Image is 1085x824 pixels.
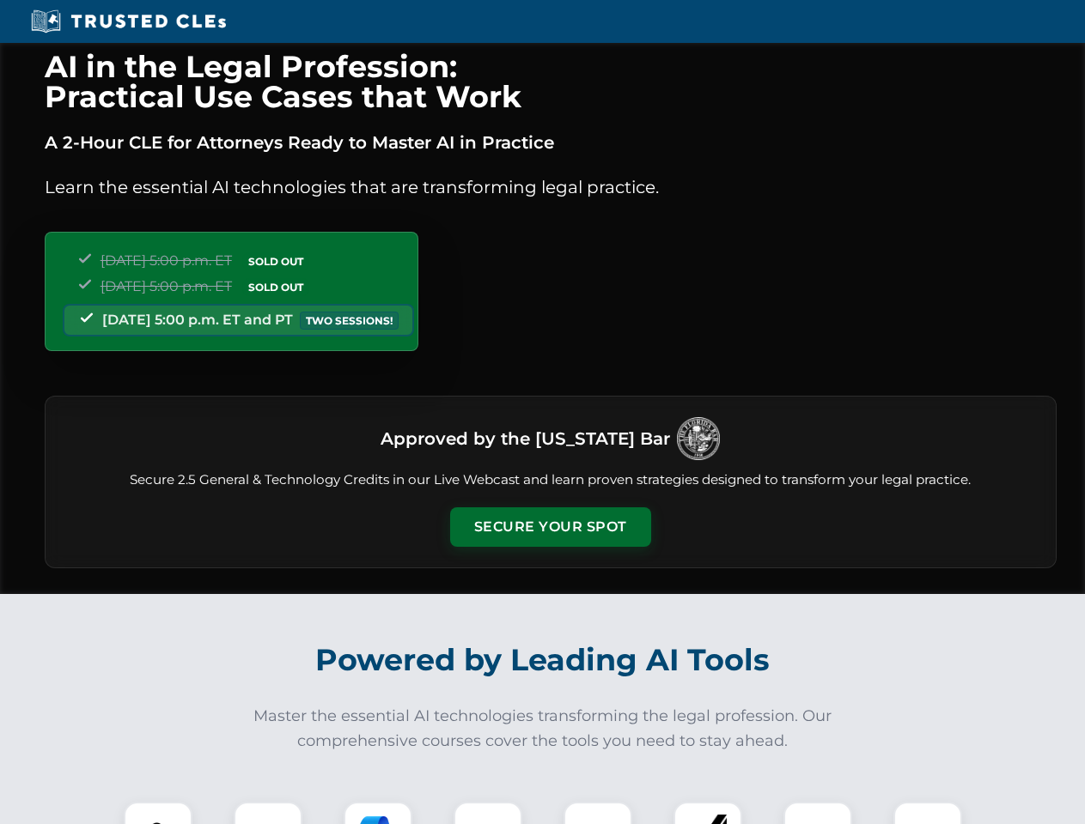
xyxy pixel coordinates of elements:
span: [DATE] 5:00 p.m. ET [101,252,232,269]
img: Trusted CLEs [26,9,231,34]
p: Secure 2.5 General & Technology Credits in our Live Webcast and learn proven strategies designed ... [66,470,1035,490]
button: Secure Your Spot [450,507,651,547]
h3: Approved by the [US_STATE] Bar [381,423,670,454]
p: Learn the essential AI technologies that are transforming legal practice. [45,173,1057,201]
p: A 2-Hour CLE for Attorneys Ready to Master AI in Practice [45,129,1057,156]
span: [DATE] 5:00 p.m. ET [101,278,232,294]
span: SOLD OUT [242,252,309,270]
p: Master the essential AI technologies transforming the legal profession. Our comprehensive courses... [242,704,844,754]
h1: AI in the Legal Profession: Practical Use Cases that Work [45,51,1057,112]
span: SOLD OUT [242,278,309,296]
h2: Powered by Leading AI Tools [67,630,1019,690]
img: Logo [677,417,720,460]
